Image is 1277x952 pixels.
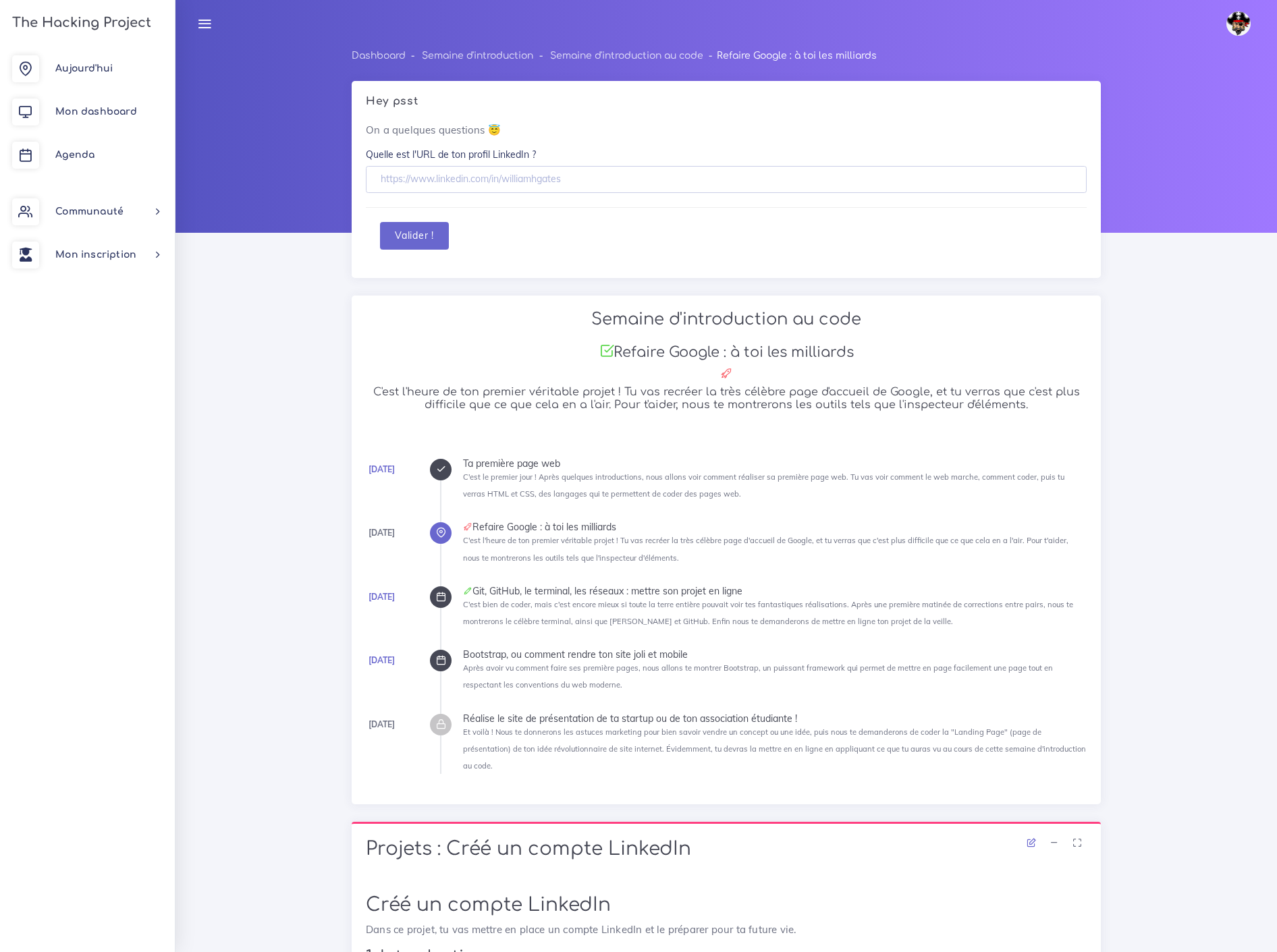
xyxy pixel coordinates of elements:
[703,47,877,64] li: Refaire Google : à toi les milliards
[1226,11,1251,36] img: avatar
[8,16,151,30] h3: The Hacking Project
[366,386,1087,412] h5: C'est l'heure de ton premier véritable projet ! Tu vas recréer la très célèbre page d'accueil de ...
[422,51,533,61] a: Semaine d'introduction
[463,663,1053,690] small: Après avoir vu comment faire ses première pages, nous allons te montrer Bootstrap, un puissant fr...
[366,894,1087,917] h1: Créé un compte LinkedIn
[366,95,1087,108] h5: Hey psst
[369,526,395,540] div: [DATE]
[55,107,137,117] span: Mon dashboard
[463,459,1087,468] div: Ta première page web
[366,310,1087,329] h2: Semaine d'introduction au code
[366,122,1087,138] p: On a quelques questions 😇
[366,838,1087,861] h1: Projets : Créé un compte LinkedIn
[369,464,395,474] a: [DATE]
[463,650,1087,659] div: Bootstrap, ou comment rendre ton site joli et mobile
[463,600,1073,626] small: C'est bien de coder, mais c'est encore mieux si toute la terre entière pouvait voir tes fantastiq...
[463,714,1087,723] div: Réalise le site de présentation de ta startup ou de ton association étudiante !
[369,655,395,665] a: [DATE]
[55,150,94,160] span: Agenda
[366,922,1087,938] p: Dans ce projet, tu vas mettre en place un compte LinkedIn et le préparer pour ta future vie.
[366,148,536,161] label: Quelle est l'URL de ton profil LinkedIn ?
[369,592,395,602] a: [DATE]
[463,522,1087,532] div: Refaire Google : à toi les milliards
[55,63,113,74] span: Aujourd'hui
[352,51,406,61] a: Dashboard
[369,717,395,732] div: [DATE]
[463,586,1087,596] div: Git, GitHub, le terminal, les réseaux : mettre son projet en ligne
[550,51,703,61] a: Semaine d'introduction au code
[380,222,449,250] button: Valider !
[55,206,124,217] span: Communauté
[55,250,136,260] span: Mon inscription
[463,727,1086,771] small: Et voilà ! Nous te donnerons les astuces marketing pour bien savoir vendre un concept ou une idée...
[463,536,1068,562] small: C'est l'heure de ton premier véritable projet ! Tu vas recréer la très célèbre page d'accueil de ...
[366,343,1087,361] h3: Refaire Google : à toi les milliards
[366,166,1087,194] input: https://www.linkedin.com/in/williamhgates
[463,472,1064,499] small: C'est le premier jour ! Après quelques introductions, nous allons voir comment réaliser sa premiè...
